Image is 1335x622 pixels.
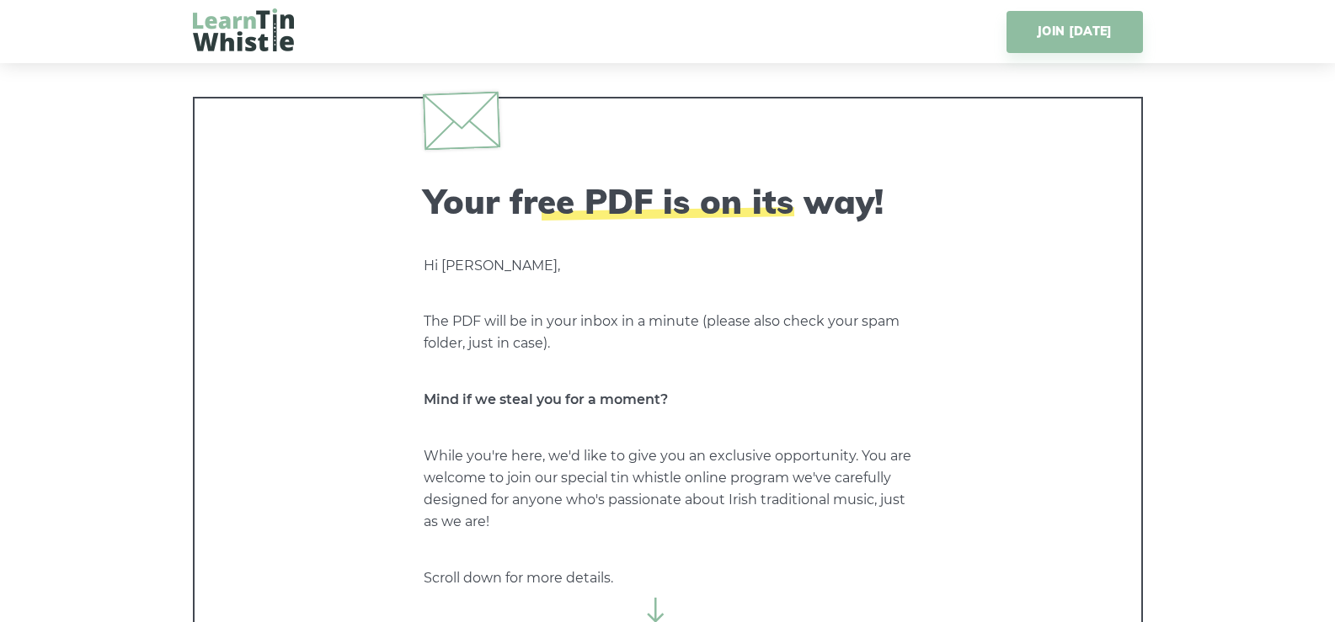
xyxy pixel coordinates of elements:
p: The PDF will be in your inbox in a minute (please also check your spam folder, just in case). [424,311,912,354]
h2: Your free PDF is on its way! [424,181,912,221]
p: Scroll down for more details. [424,567,912,589]
img: envelope.svg [422,91,499,150]
a: JOIN [DATE] [1007,11,1142,53]
strong: Mind if we steal you for a moment? [424,391,668,407]
p: While you're here, we'd like to give you an exclusive opportunity. You are welcome to join our sp... [424,445,912,533]
img: LearnTinWhistle.com [193,8,294,51]
p: Hi [PERSON_NAME], [424,255,912,277]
